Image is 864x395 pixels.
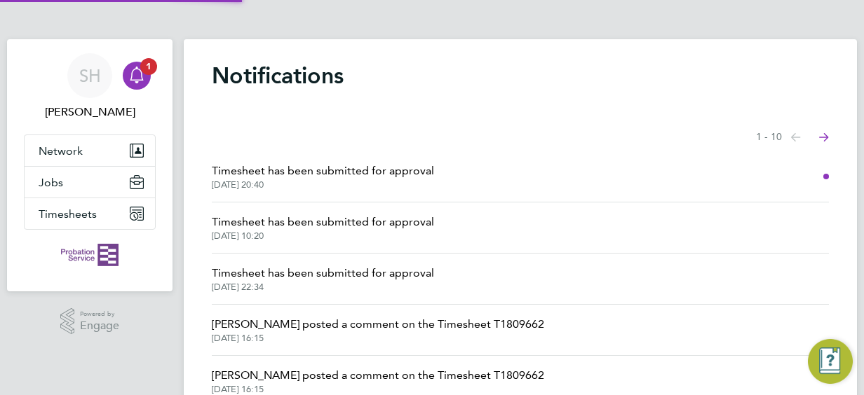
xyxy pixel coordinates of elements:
[212,162,434,190] a: Timesheet has been submitted for approval[DATE] 20:40
[24,53,156,120] a: SH[PERSON_NAME]
[212,179,434,190] span: [DATE] 20:40
[25,167,155,197] button: Jobs
[756,123,829,151] nav: Select page of notifications list
[212,214,434,242] a: Timesheet has been submitted for approval[DATE] 10:20
[24,104,156,120] span: Saqlain Hussain
[39,144,83,158] span: Network
[212,316,544,344] a: [PERSON_NAME] posted a comment on the Timesheet T1809662[DATE] 16:15
[212,162,434,179] span: Timesheet has been submitted for approval
[25,198,155,229] button: Timesheets
[212,316,544,333] span: [PERSON_NAME] posted a comment on the Timesheet T1809662
[24,244,156,266] a: Go to home page
[212,62,829,90] h1: Notifications
[212,367,544,395] a: [PERSON_NAME] posted a comment on the Timesheet T1809662[DATE] 16:15
[212,384,544,395] span: [DATE] 16:15
[80,308,119,320] span: Powered by
[60,308,120,335] a: Powered byEngage
[212,367,544,384] span: [PERSON_NAME] posted a comment on the Timesheet T1809662
[79,67,101,85] span: SH
[7,39,173,291] nav: Main navigation
[212,214,434,230] span: Timesheet has been submitted for approval
[808,339,853,384] button: Engage Resource Center
[212,282,434,293] span: [DATE] 22:34
[212,265,434,293] a: Timesheet has been submitted for approval[DATE] 22:34
[212,265,434,282] span: Timesheet has been submitted for approval
[25,135,155,166] button: Network
[61,244,118,266] img: probationservice-logo-retina.png
[80,320,119,332] span: Engage
[39,176,63,189] span: Jobs
[123,53,151,98] a: 1
[140,58,157,75] span: 1
[212,230,434,242] span: [DATE] 10:20
[39,207,97,221] span: Timesheets
[212,333,544,344] span: [DATE] 16:15
[756,130,782,144] span: 1 - 10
